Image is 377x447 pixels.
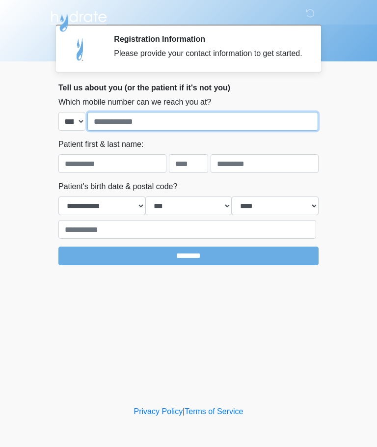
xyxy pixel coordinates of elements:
[114,48,304,59] div: Please provide your contact information to get started.
[66,34,95,64] img: Agent Avatar
[185,407,243,416] a: Terms of Service
[58,96,211,108] label: Which mobile number can we reach you at?
[58,139,143,150] label: Patient first & last name:
[58,83,319,92] h2: Tell us about you (or the patient if it's not you)
[49,7,108,32] img: Hydrate IV Bar - Arcadia Logo
[58,181,177,193] label: Patient's birth date & postal code?
[183,407,185,416] a: |
[134,407,183,416] a: Privacy Policy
